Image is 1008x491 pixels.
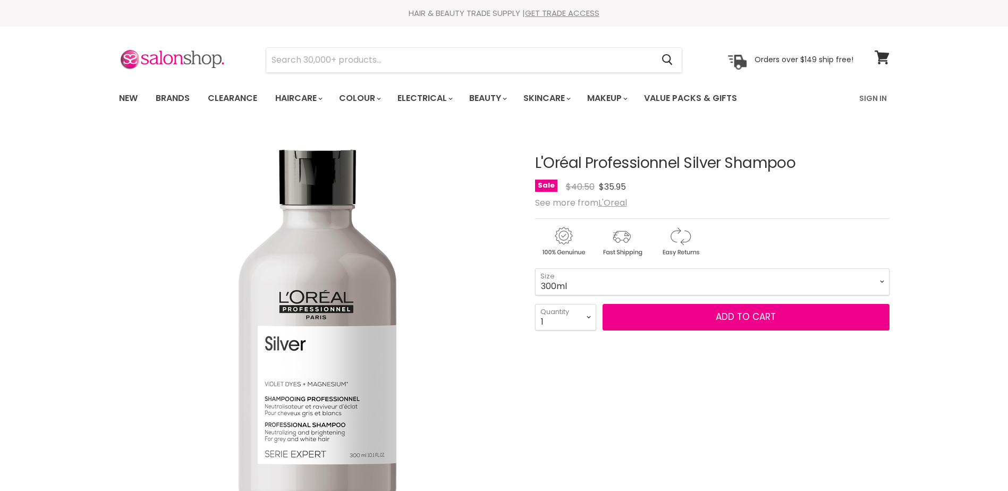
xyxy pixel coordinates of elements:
span: See more from [535,197,627,209]
button: Add to cart [603,304,890,331]
img: returns.gif [652,225,708,258]
img: shipping.gif [594,225,650,258]
a: New [111,87,146,109]
a: L'Oreal [598,197,627,209]
a: Skincare [515,87,577,109]
a: Clearance [200,87,265,109]
input: Search [266,48,654,72]
a: Colour [331,87,387,109]
a: Beauty [461,87,513,109]
a: Sign In [853,87,893,109]
ul: Main menu [111,83,799,114]
a: Brands [148,87,198,109]
a: GET TRADE ACCESS [525,7,599,19]
span: Add to cart [716,310,776,323]
a: Value Packs & Gifts [636,87,745,109]
span: $40.50 [566,181,595,193]
span: Sale [535,180,557,192]
form: Product [266,47,682,73]
a: Makeup [579,87,634,109]
p: Orders over $149 ship free! [755,55,853,64]
span: $35.95 [599,181,626,193]
a: Electrical [389,87,459,109]
nav: Main [106,83,903,114]
div: HAIR & BEAUTY TRADE SUPPLY | [106,8,903,19]
a: Haircare [267,87,329,109]
button: Search [654,48,682,72]
h1: L'Oréal Professionnel Silver Shampoo [535,155,890,172]
img: genuine.gif [535,225,591,258]
select: Quantity [535,304,596,331]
